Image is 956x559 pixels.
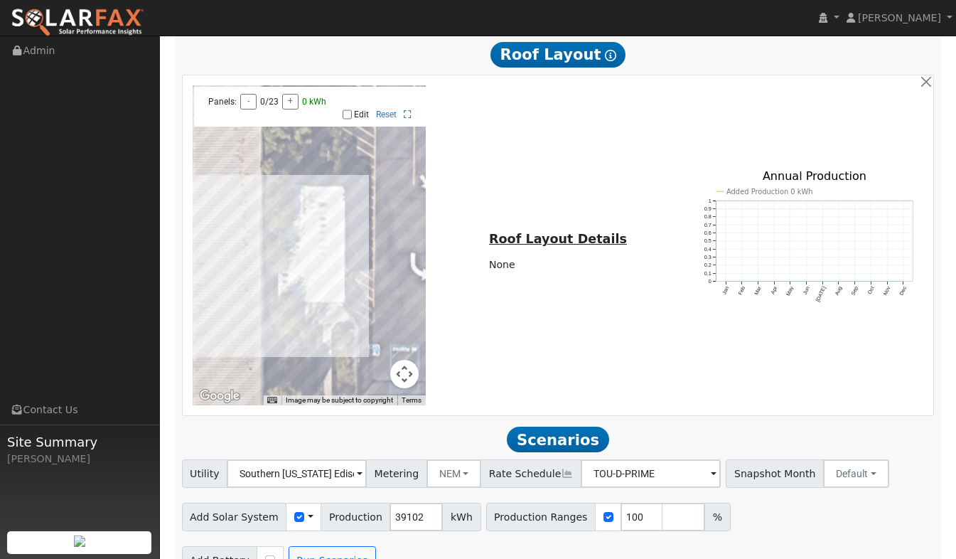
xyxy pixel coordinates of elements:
[802,285,811,295] text: Jun
[870,280,872,282] circle: onclick=""
[741,280,743,282] circle: onclick=""
[402,396,421,404] a: Terms
[704,254,711,260] text: 0.3
[704,206,711,212] text: 0.9
[704,213,711,220] text: 0.8
[74,536,85,547] img: retrieve
[704,221,711,228] text: 0.7
[736,285,746,296] text: Feb
[753,285,763,297] text: Mar
[480,459,581,488] span: Rate Schedule
[854,280,856,282] circle: onclick=""
[182,459,228,488] span: Utility
[866,285,876,295] text: Oct
[490,42,626,68] span: Roof Layout
[704,503,730,531] span: %
[390,360,419,388] button: Map camera controls
[704,245,711,252] text: 0.4
[769,285,778,296] text: Apr
[267,395,277,405] button: Keyboard shortcuts
[196,387,243,405] img: Google
[286,396,393,404] span: Image may be subject to copyright
[282,94,299,110] button: +
[822,280,824,282] circle: onclick=""
[704,230,711,236] text: 0.6
[773,280,775,282] circle: onclick=""
[763,169,866,183] text: Annual Production
[704,238,711,244] text: 0.5
[838,280,840,282] circle: onclick=""
[581,459,721,488] input: Select a Rate Schedule
[834,285,844,297] text: Aug
[489,232,627,246] u: Roof Layout Details
[7,432,152,452] span: Site Summary
[886,280,888,282] circle: onclick=""
[376,110,397,119] a: Reset
[726,459,824,488] span: Snapshot Month
[704,262,711,268] text: 0.2
[196,387,243,405] a: Open this area in Google Maps (opens a new window)
[704,270,711,276] text: 0.1
[708,197,711,203] text: 1
[302,97,326,107] span: 0 kWh
[366,459,427,488] span: Metering
[11,8,144,38] img: SolarFax
[321,503,390,531] span: Production
[354,110,369,119] label: Edit
[726,187,813,195] text: Added Production 0 kWh
[882,285,892,297] text: Nov
[208,97,237,107] span: Panels:
[182,503,287,531] span: Add Solar System
[708,278,711,284] text: 0
[442,503,480,531] span: kWh
[227,459,367,488] input: Select a Utility
[858,12,941,23] span: [PERSON_NAME]
[898,285,908,297] text: Dec
[486,503,596,531] span: Production Ranges
[426,459,482,488] button: NEM
[260,97,279,107] span: 0/23
[815,285,827,303] text: [DATE]
[903,280,905,282] circle: onclick=""
[240,94,257,110] button: -
[849,285,859,297] text: Sep
[724,280,726,282] circle: onclick=""
[605,50,616,61] i: Show Help
[789,280,791,282] circle: onclick=""
[721,285,730,295] text: Jan
[7,452,152,467] div: [PERSON_NAME]
[486,255,629,275] td: None
[757,280,759,282] circle: onclick=""
[823,459,889,488] button: Default
[785,285,795,297] text: May
[507,427,608,452] span: Scenarios
[805,280,807,282] circle: onclick=""
[404,110,412,119] a: Full Screen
